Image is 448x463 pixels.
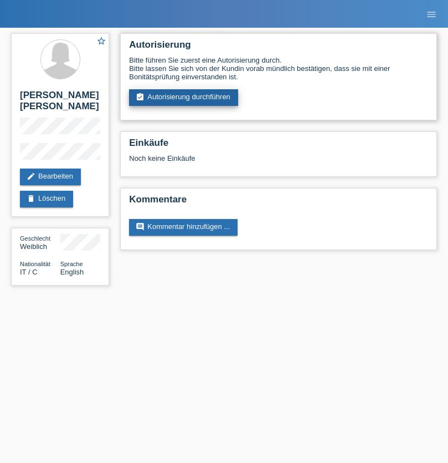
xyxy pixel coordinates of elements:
a: deleteLöschen [20,191,73,207]
div: Weiblich [20,234,60,251]
span: Nationalität [20,261,50,267]
i: edit [27,172,35,181]
a: assignment_turned_inAutorisierung durchführen [129,89,238,106]
span: Sprache [60,261,83,267]
a: menu [420,11,442,17]
i: star_border [96,36,106,46]
a: commentKommentar hinzufügen ... [129,219,238,236]
div: Noch keine Einkäufe [129,154,428,171]
i: menu [426,9,437,20]
i: comment [136,222,145,231]
h2: Autorisierung [129,39,428,56]
a: star_border [96,36,106,48]
span: English [60,268,84,276]
div: Bitte führen Sie zuerst eine Autorisierung durch. Bitte lassen Sie sich von der Kundin vorab münd... [129,56,428,81]
h2: [PERSON_NAME] [PERSON_NAME] [20,90,100,118]
i: assignment_turned_in [136,93,145,101]
a: editBearbeiten [20,169,81,185]
span: Geschlecht [20,235,50,242]
h2: Einkäufe [129,138,428,154]
i: delete [27,194,35,203]
h2: Kommentare [129,194,428,211]
span: Italien / C / 10.10.1992 [20,268,38,276]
